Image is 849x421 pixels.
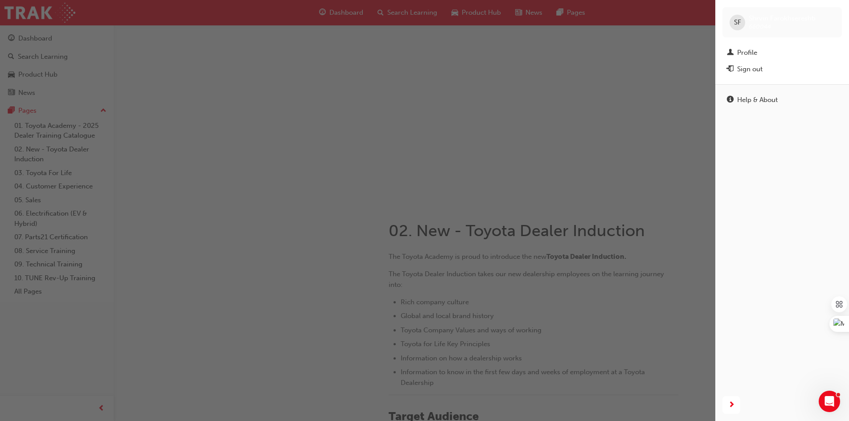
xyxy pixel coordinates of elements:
[727,65,734,74] span: exit-icon
[737,48,757,58] div: Profile
[819,391,840,412] iframe: Intercom live chat
[727,49,734,57] span: man-icon
[722,61,842,78] button: Sign out
[722,92,842,108] a: Help & About
[749,23,771,30] span: 660044
[728,400,735,411] span: next-icon
[734,17,741,28] span: SF
[722,45,842,61] a: Profile
[727,96,734,104] span: info-icon
[749,14,816,22] span: Shrvin Farokhsereshti
[737,95,778,105] div: Help & About
[737,64,763,74] div: Sign out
